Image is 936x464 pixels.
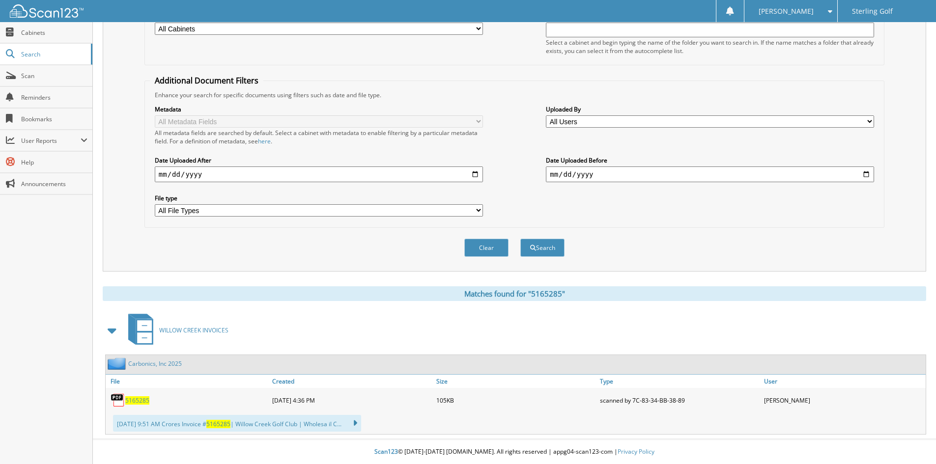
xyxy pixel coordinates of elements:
[122,311,228,350] a: WILLOW CREEK INVOICES
[150,75,263,86] legend: Additional Document Filters
[21,158,87,166] span: Help
[155,156,483,164] label: Date Uploaded After
[546,166,874,182] input: end
[21,28,87,37] span: Cabinets
[21,136,81,145] span: User Reports
[597,390,762,410] div: scanned by 7C-83-34-BB-38-89
[759,8,814,14] span: [PERSON_NAME]
[597,375,762,388] a: Type
[106,375,270,388] a: File
[155,105,483,113] label: Metadata
[125,396,149,405] a: 5165285
[762,390,926,410] div: [PERSON_NAME]
[103,286,926,301] div: Matches found for "5165285"
[374,447,398,456] span: Scan123
[21,72,87,80] span: Scan
[887,417,936,464] iframe: Chat Widget
[434,390,598,410] div: 105KB
[159,326,228,334] span: WILLOW CREEK INVOICES
[258,137,271,145] a: here
[762,375,926,388] a: User
[155,194,483,202] label: File type
[21,115,87,123] span: Bookmarks
[21,50,86,58] span: Search
[155,166,483,182] input: start
[546,156,874,164] label: Date Uploaded Before
[270,375,434,388] a: Created
[852,8,893,14] span: Sterling Golf
[128,359,182,368] a: Carbonics, Inc 2025
[618,447,654,456] a: Privacy Policy
[150,91,879,99] div: Enhance your search for specific documents using filters such as date and file type.
[93,440,936,464] div: © [DATE]-[DATE] [DOMAIN_NAME]. All rights reserved | appg04-scan123-com |
[546,38,874,55] div: Select a cabinet and begin typing the name of the folder you want to search in. If the name match...
[111,393,125,408] img: PDF.png
[21,180,87,188] span: Announcements
[155,129,483,145] div: All metadata fields are searched by default. Select a cabinet with metadata to enable filtering b...
[21,93,87,102] span: Reminders
[113,415,361,432] div: [DATE] 9:51 AM Crores Invoice # | Willow Creek Golf Club | Wholesa il C...
[206,420,230,428] span: 5165285
[108,357,128,370] img: folder2.png
[434,375,598,388] a: Size
[270,390,434,410] div: [DATE] 4:36 PM
[464,239,509,257] button: Clear
[546,105,874,113] label: Uploaded By
[520,239,565,257] button: Search
[10,4,84,18] img: scan123-logo-white.svg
